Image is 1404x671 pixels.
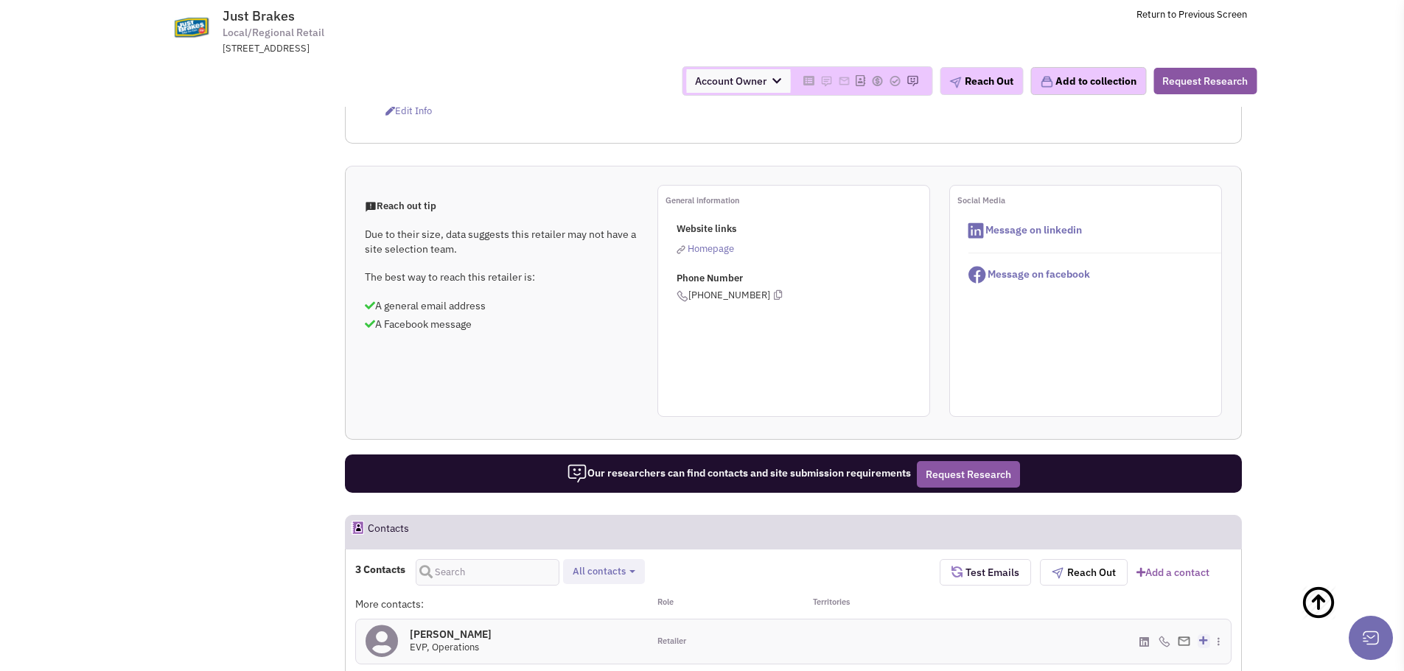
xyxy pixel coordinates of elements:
[410,628,492,641] h4: [PERSON_NAME]
[385,105,432,117] span: Edit info
[365,227,638,256] p: Due to their size, data suggests this retailer may not have a site selection team.
[223,7,295,24] span: Just Brakes
[957,193,1221,208] p: Social Media
[223,25,324,41] span: Local/Regional Retail
[355,563,405,576] h4: 3 Contacts
[940,67,1023,95] button: Reach Out
[907,75,918,87] img: Please add to your accounts
[365,200,436,212] span: Reach out tip
[666,193,929,208] p: General information
[368,516,409,548] h2: Contacts
[688,242,734,255] span: Homepage
[985,223,1082,236] span: Message on linkedin
[648,597,794,611] div: Role
[838,75,850,87] img: Please add to your accounts
[677,222,929,236] p: Website links
[988,267,1090,281] span: Message on facebook
[917,461,1020,488] button: Request Research
[677,290,688,302] img: icon-phone.png
[1136,565,1209,580] a: Add a contact
[968,223,1082,236] a: Message on linkedin
[567,463,587,484] img: icon-researcher-20.png
[223,42,607,56] div: [STREET_ADDRESS]
[568,564,640,580] button: All contacts
[573,565,626,577] span: All contacts
[1178,636,1190,646] img: Email%20Icon.png
[677,245,685,254] img: reachlinkicon.png
[1136,8,1247,21] a: Return to Previous Screen
[567,466,911,479] span: Our researchers can find contacts and site submission requirements
[889,75,901,87] img: Please add to your accounts
[677,289,782,301] span: [PHONE_NUMBER]
[365,317,638,331] p: A Facebook message
[355,597,647,611] div: More contacts:
[365,270,638,284] p: The best way to reach this retailer is:
[410,641,479,653] span: EVP, Operations
[416,559,559,586] input: Search
[1030,67,1146,95] button: Add to collection
[365,298,638,313] p: A general email address
[1159,636,1170,647] img: icon-phone.png
[794,597,940,611] div: Territories
[871,75,883,87] img: Please add to your accounts
[940,559,1031,586] button: Test Emails
[1040,559,1128,586] button: Reach Out
[1301,570,1375,666] a: Back To Top
[1153,68,1257,94] button: Request Research
[820,75,832,87] img: Please add to your accounts
[677,242,734,255] a: Homepage
[963,566,1019,579] span: Test Emails
[1052,567,1064,579] img: plane.png
[677,272,929,286] p: Phone Number
[1040,75,1053,88] img: icon-collection-lavender.png
[657,636,686,647] span: Retailer
[686,69,790,93] span: Account Owner
[949,77,961,88] img: plane.png
[968,267,1090,281] a: Message on facebook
